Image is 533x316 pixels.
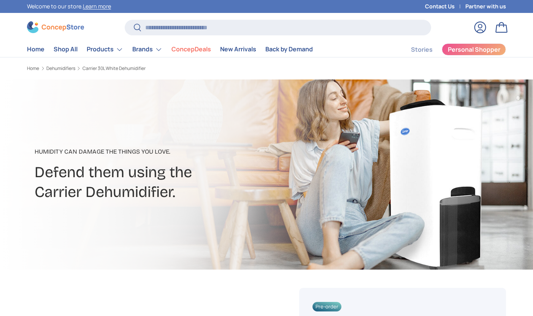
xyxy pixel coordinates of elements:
a: Products [87,42,123,57]
span: Pre-order [313,302,341,311]
nav: Secondary [393,42,506,57]
span: Personal Shopper [448,46,500,52]
img: ConcepStore [27,21,84,33]
a: Dehumidifiers [46,66,75,71]
h2: Defend them using the Carrier Dehumidifier. [35,162,327,202]
a: ConcepDeals [171,42,211,57]
summary: Brands [128,42,167,57]
a: Home [27,42,44,57]
a: Partner with us [465,2,506,11]
a: Contact Us [425,2,465,11]
p: Humidity can damage the things you love. [35,147,327,156]
a: New Arrivals [220,42,256,57]
summary: Products [82,42,128,57]
a: Stories [411,42,433,57]
a: Carrier 30L White Dehumidifier [82,66,146,71]
a: Brands [132,42,162,57]
a: Personal Shopper [442,43,506,56]
a: Back by Demand [265,42,313,57]
a: Learn more [83,3,111,10]
nav: Primary [27,42,313,57]
a: Shop All [54,42,78,57]
a: Home [27,66,39,71]
p: Welcome to our store. [27,2,111,11]
nav: Breadcrumbs [27,65,281,72]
